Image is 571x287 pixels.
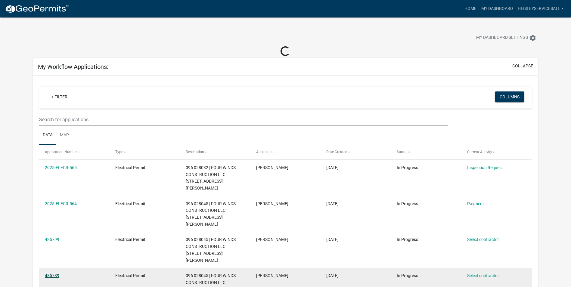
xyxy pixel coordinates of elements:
[186,237,236,262] span: 096 028045 | FOUR WINDS CONSTRUCTION LLC | 795 Jackson lake rd
[479,3,515,14] a: My Dashboard
[186,150,204,154] span: Description
[467,150,492,154] span: Current Activity
[397,150,407,154] span: Status
[515,3,566,14] a: Heisleyservicesatl
[45,237,59,242] a: 485799
[495,91,524,102] button: Columns
[471,32,541,44] button: My Dashboard Settingssettings
[45,150,78,154] span: Application Number
[256,150,272,154] span: Applicant
[110,145,180,159] datatable-header-cell: Type
[56,126,73,145] a: Map
[397,165,418,170] span: In Progress
[39,113,448,126] input: Search for applications
[38,63,108,70] h5: My Workflow Applications:
[256,273,288,278] span: Jeff Heisley
[462,3,479,14] a: Home
[250,145,321,159] datatable-header-cell: Applicant
[326,165,339,170] span: 10/01/2025
[115,201,145,206] span: Electrical Permit
[39,126,56,145] a: Data
[115,237,145,242] span: Electrical Permit
[467,165,503,170] a: Inspection Request
[461,145,532,159] datatable-header-cell: Current Activity
[39,145,110,159] datatable-header-cell: Application Number
[512,63,533,69] button: collapse
[391,145,461,159] datatable-header-cell: Status
[186,165,236,190] span: 096 028032 | FOUR WINDS CONSTRUCTION LLC | 795 Jackson lake rd
[529,34,536,42] i: settings
[45,165,77,170] a: 2025-ELECR-565
[397,237,418,242] span: In Progress
[326,150,347,154] span: Date Created
[256,165,288,170] span: Jeff Heisley
[46,91,72,102] a: + Filter
[45,273,59,278] a: 485789
[321,145,391,159] datatable-header-cell: Date Created
[467,237,499,242] a: Select contractor
[180,145,250,159] datatable-header-cell: Description
[326,273,339,278] span: 09/30/2025
[186,201,236,227] span: 096 028045 | FOUR WINDS CONSTRUCTION LLC | 795 Jackson lake rd
[115,165,145,170] span: Electrical Permit
[115,150,123,154] span: Type
[397,201,418,206] span: In Progress
[45,201,77,206] a: 2025-ELECR-564
[256,237,288,242] span: Jeff Heisley
[115,273,145,278] span: Electrical Permit
[467,201,484,206] a: Payment
[467,273,499,278] a: Select contractor
[326,201,339,206] span: 10/01/2025
[476,34,528,42] span: My Dashboard Settings
[397,273,418,278] span: In Progress
[256,201,288,206] span: Jeff Heisley
[326,237,339,242] span: 09/30/2025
